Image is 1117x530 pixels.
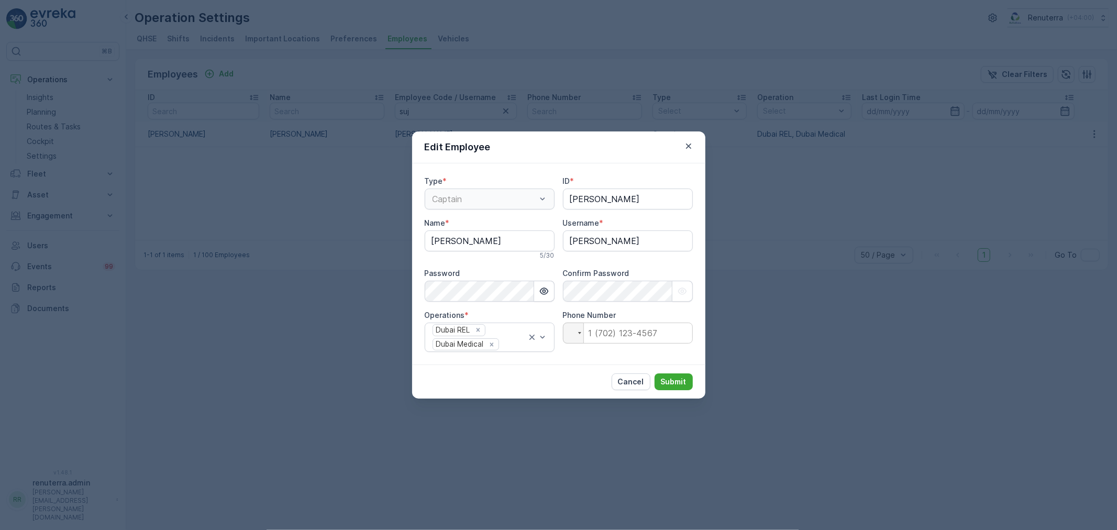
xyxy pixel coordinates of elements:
[563,323,693,344] input: 1 (702) 123-4567
[612,373,650,390] button: Cancel
[425,269,460,278] label: Password
[472,325,484,335] div: Remove Dubai REL
[486,340,497,349] div: Remove Dubai Medical
[563,218,600,227] label: Username
[433,325,472,336] div: Dubai REL
[425,140,491,154] p: Edit Employee
[425,176,443,185] label: Type
[563,176,570,185] label: ID
[661,377,687,387] p: Submit
[425,311,465,319] label: Operations
[655,373,693,390] button: Submit
[563,311,616,319] label: Phone Number
[540,251,555,260] p: 5 / 30
[433,339,485,350] div: Dubai Medical
[563,269,629,278] label: Confirm Password
[425,218,446,227] label: Name
[618,377,644,387] p: Cancel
